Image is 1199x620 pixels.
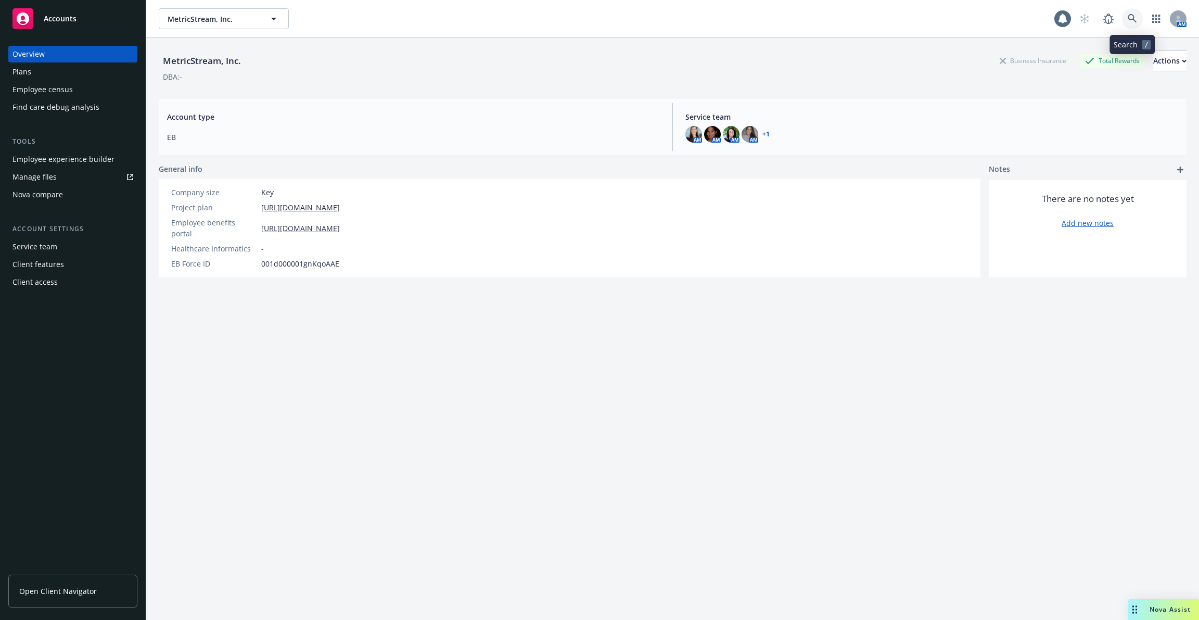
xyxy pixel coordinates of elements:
div: Client access [12,274,58,290]
a: Nova compare [8,186,137,203]
a: Service team [8,238,137,255]
a: Start snowing [1074,8,1095,29]
span: There are no notes yet [1042,193,1134,205]
div: Total Rewards [1080,54,1145,67]
a: [URL][DOMAIN_NAME] [261,223,340,234]
div: Company size [171,187,257,198]
div: Client features [12,256,64,273]
a: Client access [8,274,137,290]
div: Service team [12,238,57,255]
div: Nova compare [12,186,63,203]
div: MetricStream, Inc. [159,54,245,68]
a: Client features [8,256,137,273]
span: Nova Assist [1150,605,1191,614]
div: Employee census [12,81,73,98]
a: Report a Bug [1098,8,1119,29]
button: Nova Assist [1128,599,1199,620]
div: Account settings [8,224,137,234]
div: EB Force ID [171,258,257,269]
div: Actions [1153,51,1187,71]
span: Service team [685,111,1178,122]
span: Open Client Navigator [19,586,97,597]
div: Employee benefits portal [171,217,257,239]
button: MetricStream, Inc. [159,8,289,29]
a: Add new notes [1062,218,1114,229]
img: photo [685,126,702,143]
a: Find care debug analysis [8,99,137,116]
a: Plans [8,64,137,80]
img: photo [742,126,758,143]
a: +1 [762,131,770,137]
a: [URL][DOMAIN_NAME] [261,202,340,213]
div: Drag to move [1128,599,1141,620]
span: 001d000001gnKqoAAE [261,258,339,269]
a: Switch app [1146,8,1167,29]
div: Overview [12,46,45,62]
a: Overview [8,46,137,62]
span: MetricStream, Inc. [168,14,258,24]
div: Find care debug analysis [12,99,99,116]
div: Manage files [12,169,57,185]
div: Tools [8,136,137,147]
div: Project plan [171,202,257,213]
div: Plans [12,64,31,80]
span: EB [167,132,660,143]
a: Manage files [8,169,137,185]
img: photo [704,126,721,143]
div: Employee experience builder [12,151,114,168]
img: photo [723,126,739,143]
a: Employee experience builder [8,151,137,168]
a: Accounts [8,4,137,33]
span: General info [159,163,202,174]
div: DBA: - [163,71,182,82]
button: Actions [1153,50,1187,71]
span: Key [261,187,274,198]
span: Accounts [44,15,76,23]
a: Employee census [8,81,137,98]
a: Search [1122,8,1143,29]
a: add [1174,163,1187,176]
span: - [261,243,264,254]
div: Business Insurance [994,54,1072,67]
span: Account type [167,111,660,122]
span: Notes [989,163,1010,176]
div: Healthcare Informatics [171,243,257,254]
